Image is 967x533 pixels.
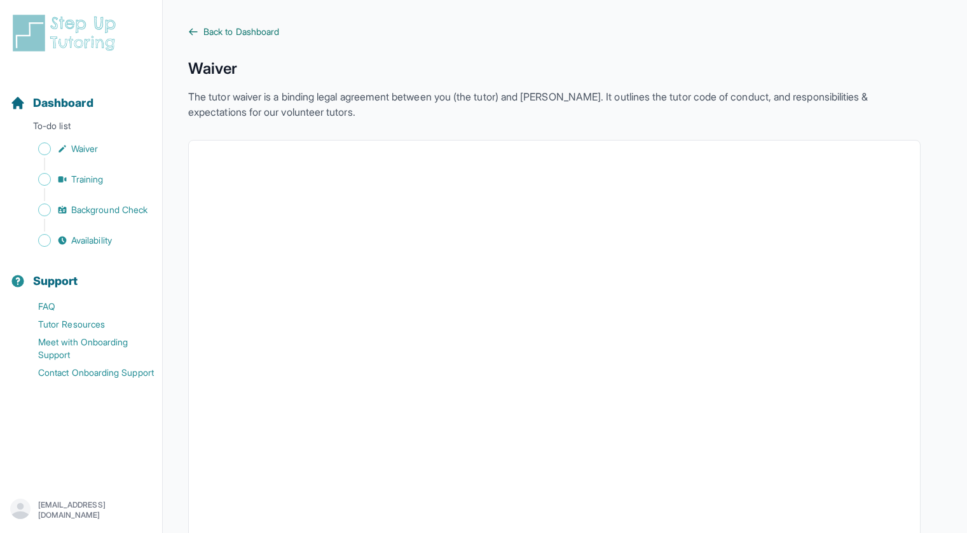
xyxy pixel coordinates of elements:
[71,204,147,216] span: Background Check
[5,252,157,295] button: Support
[10,13,123,53] img: logo
[71,142,98,155] span: Waiver
[10,140,162,158] a: Waiver
[188,89,921,120] p: The tutor waiver is a binding legal agreement between you (the tutor) and [PERSON_NAME]. It outli...
[71,234,112,247] span: Availability
[10,201,162,219] a: Background Check
[38,500,152,520] p: [EMAIL_ADDRESS][DOMAIN_NAME]
[10,170,162,188] a: Training
[5,74,157,117] button: Dashboard
[10,94,93,112] a: Dashboard
[5,120,157,137] p: To-do list
[203,25,279,38] span: Back to Dashboard
[33,272,78,290] span: Support
[10,298,162,315] a: FAQ
[10,232,162,249] a: Availability
[188,25,921,38] a: Back to Dashboard
[10,499,152,522] button: [EMAIL_ADDRESS][DOMAIN_NAME]
[188,59,921,79] h1: Waiver
[71,173,104,186] span: Training
[33,94,93,112] span: Dashboard
[10,364,162,382] a: Contact Onboarding Support
[10,315,162,333] a: Tutor Resources
[10,333,162,364] a: Meet with Onboarding Support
